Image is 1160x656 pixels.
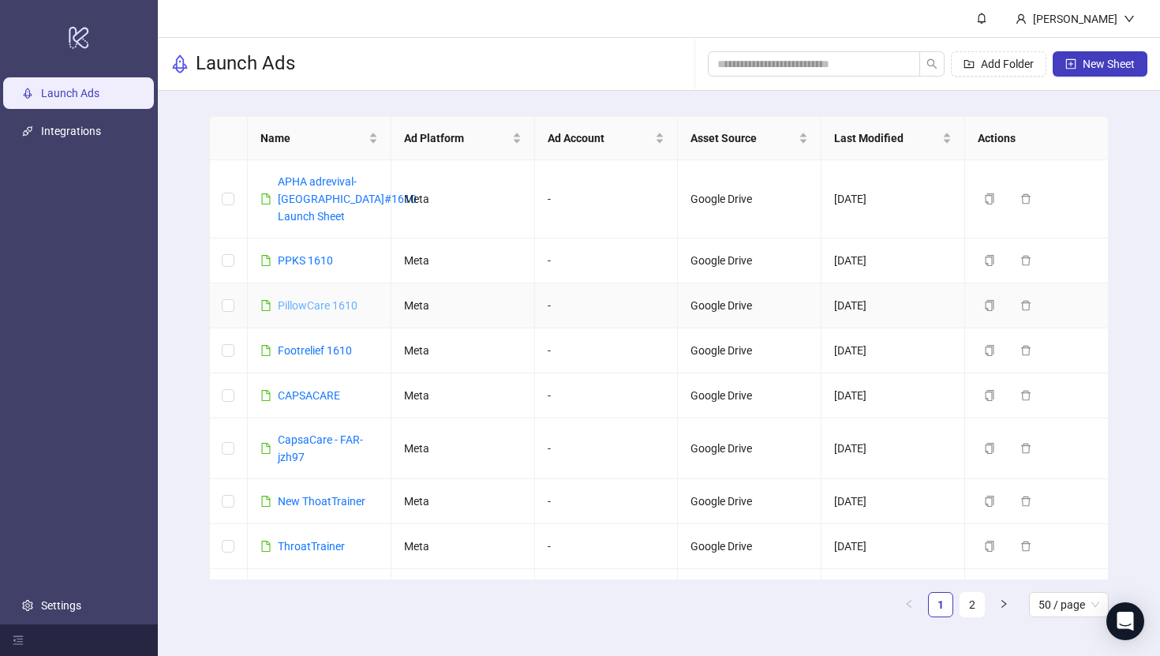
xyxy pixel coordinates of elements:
span: delete [1020,390,1031,401]
td: - [535,160,679,238]
a: CapsaCare - FAR-jzh97 [278,433,363,463]
th: Ad Platform [391,117,535,160]
span: down [1124,13,1135,24]
a: APHA adrevival-[GEOGRAPHIC_DATA]#1610 Launch Sheet [278,175,417,223]
td: [DATE] [821,160,965,238]
a: 1 [929,593,952,617]
div: [PERSON_NAME] [1027,10,1124,28]
span: folder-add [964,58,975,69]
td: - [535,569,679,630]
td: Meta [391,160,535,238]
span: file [260,255,271,266]
a: PillowCare 1610 [278,299,357,312]
td: Google Drive [678,569,821,630]
td: [DATE] [821,238,965,283]
li: 1 [928,592,953,617]
td: [DATE] [821,283,965,328]
span: copy [984,193,995,204]
span: file [260,443,271,454]
td: - [535,328,679,373]
span: copy [984,443,995,454]
button: New Sheet [1053,51,1147,77]
td: [DATE] [821,479,965,524]
li: Next Page [991,592,1016,617]
td: Google Drive [678,283,821,328]
td: - [535,238,679,283]
span: 50 / page [1038,593,1099,617]
span: file [260,300,271,311]
h3: Launch Ads [196,51,295,77]
span: delete [1020,496,1031,507]
li: Previous Page [896,592,922,617]
td: Meta [391,328,535,373]
span: delete [1020,193,1031,204]
td: Google Drive [678,328,821,373]
div: Open Intercom Messenger [1106,602,1144,640]
a: Integrations [41,125,101,137]
button: Add Folder [951,51,1046,77]
th: Name [248,117,391,160]
a: ThroatTrainer [278,540,345,553]
span: New Sheet [1083,58,1135,70]
span: plus-square [1065,58,1076,69]
td: Meta [391,283,535,328]
span: copy [984,300,995,311]
span: rocket [170,54,189,73]
td: Google Drive [678,479,821,524]
td: - [535,479,679,524]
td: [DATE] [821,569,965,630]
span: delete [1020,300,1031,311]
td: - [535,283,679,328]
th: Ad Account [535,117,679,160]
span: Last Modified [834,129,939,147]
td: - [535,524,679,569]
a: PPKS 1610 [278,254,333,267]
td: - [535,373,679,418]
td: Google Drive [678,418,821,479]
span: Ad Platform [404,129,509,147]
span: copy [984,390,995,401]
span: user [1016,13,1027,24]
span: Asset Source [690,129,795,147]
span: copy [984,255,995,266]
a: CAPSACARE [278,389,340,402]
td: Meta [391,238,535,283]
span: Ad Account [548,129,653,147]
span: Name [260,129,365,147]
span: file [260,345,271,356]
td: Meta [391,373,535,418]
span: Add Folder [981,58,1034,70]
td: - [535,418,679,479]
a: New ThoatTrainer [278,495,365,508]
th: Asset Source [678,117,821,160]
span: search [926,58,937,69]
td: Google Drive [678,373,821,418]
td: [DATE] [821,373,965,418]
td: Meta [391,479,535,524]
td: Meta [391,524,535,569]
button: right [991,592,1016,617]
span: left [904,599,914,609]
th: Last Modified [821,117,965,160]
a: 2 [960,593,984,617]
th: Actions [965,117,1109,160]
span: menu-fold [13,635,24,646]
span: file [260,496,271,507]
a: Footrelief 1610 [278,344,352,357]
span: bell [976,13,987,24]
div: Page Size [1029,592,1109,617]
li: 2 [960,592,985,617]
span: right [999,599,1008,609]
td: Google Drive [678,524,821,569]
td: [DATE] [821,524,965,569]
td: Google Drive [678,238,821,283]
span: delete [1020,255,1031,266]
span: delete [1020,443,1031,454]
a: Launch Ads [41,87,99,99]
span: copy [984,541,995,552]
span: file [260,193,271,204]
a: Settings [41,599,81,612]
span: copy [984,345,995,356]
span: file [260,390,271,401]
td: [DATE] [821,328,965,373]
